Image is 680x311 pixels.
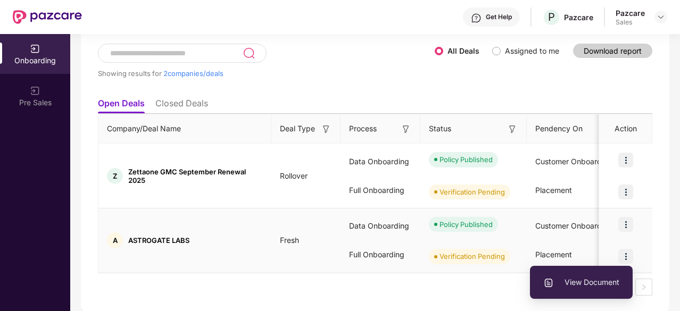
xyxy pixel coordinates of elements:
li: Next Page [635,279,652,296]
span: Status [429,123,451,135]
img: svg+xml;base64,PHN2ZyBpZD0iRHJvcGRvd24tMzJ4MzIiIHhtbG5zPSJodHRwOi8vd3d3LnczLm9yZy8yMDAwL3N2ZyIgd2... [657,13,665,21]
div: Showing results for [98,69,435,78]
span: Process [349,123,377,135]
img: icon [618,249,633,264]
span: right [641,284,647,290]
img: icon [618,217,633,232]
div: Full Onboarding [341,240,420,269]
span: Customer Onboarding [535,221,612,230]
img: svg+xml;base64,PHN2ZyB3aWR0aD0iMTYiIGhlaWdodD0iMTYiIHZpZXdCb3g9IjAgMCAxNiAxNiIgZmlsbD0ibm9uZSIgeG... [507,124,518,135]
img: svg+xml;base64,PHN2ZyB3aWR0aD0iMjQiIGhlaWdodD0iMjUiIHZpZXdCb3g9IjAgMCAyNCAyNSIgZmlsbD0ibm9uZSIgeG... [243,47,255,60]
span: Fresh [271,236,308,245]
div: Data Onboarding [341,147,420,176]
img: New Pazcare Logo [13,10,82,24]
img: icon [618,184,633,199]
img: svg+xml;base64,PHN2ZyB3aWR0aD0iMjAiIGhlaWdodD0iMjAiIHZpZXdCb3g9IjAgMCAyMCAyMCIgZmlsbD0ibm9uZSIgeG... [30,44,40,54]
label: Assigned to me [505,46,559,55]
span: Placement [535,250,572,259]
button: Download report [573,44,652,58]
span: P [548,11,555,23]
div: Verification Pending [439,187,505,197]
th: Company/Deal Name [98,114,271,144]
span: Placement [535,186,572,195]
li: Closed Deals [155,98,208,113]
div: A [107,232,123,248]
img: svg+xml;base64,PHN2ZyBpZD0iSGVscC0zMngzMiIgeG1sbnM9Imh0dHA6Ly93d3cudzMub3JnLzIwMDAvc3ZnIiB3aWR0aD... [471,13,482,23]
span: Pendency On [535,123,583,135]
div: Full Onboarding [341,176,420,205]
label: All Deals [447,46,479,55]
img: icon [618,153,633,167]
img: svg+xml;base64,PHN2ZyB3aWR0aD0iMTYiIGhlaWdodD0iMTYiIHZpZXdCb3g9IjAgMCAxNiAxNiIgZmlsbD0ibm9uZSIgeG... [401,124,411,135]
div: Pazcare [616,8,645,18]
button: right [635,279,652,296]
img: svg+xml;base64,PHN2ZyB3aWR0aD0iMjAiIGhlaWdodD0iMjAiIHZpZXdCb3g9IjAgMCAyMCAyMCIgZmlsbD0ibm9uZSIgeG... [30,86,40,96]
th: Action [599,114,652,144]
span: Customer Onboarding [535,157,612,166]
div: Policy Published [439,154,493,165]
span: Rollover [271,171,316,180]
div: Pazcare [564,12,593,22]
span: ASTROGATE LABS [128,236,189,245]
div: Z [107,168,123,184]
div: Get Help [486,13,512,21]
div: Data Onboarding [341,212,420,240]
div: Verification Pending [439,251,505,262]
span: View Document [543,276,619,288]
span: Deal Type [280,123,315,135]
div: Sales [616,18,645,27]
span: 2 companies/deals [163,69,223,78]
img: svg+xml;base64,PHN2ZyBpZD0iVXBsb2FkX0xvZ3MiIGRhdGEtbmFtZT0iVXBsb2FkIExvZ3MiIHhtbG5zPSJodHRwOi8vd3... [543,278,554,288]
li: Open Deals [98,98,145,113]
span: Zettaone GMC September Renewal 2025 [128,167,263,184]
img: svg+xml;base64,PHN2ZyB3aWR0aD0iMTYiIGhlaWdodD0iMTYiIHZpZXdCb3g9IjAgMCAxNiAxNiIgZmlsbD0ibm9uZSIgeG... [321,124,331,135]
div: Policy Published [439,219,493,230]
